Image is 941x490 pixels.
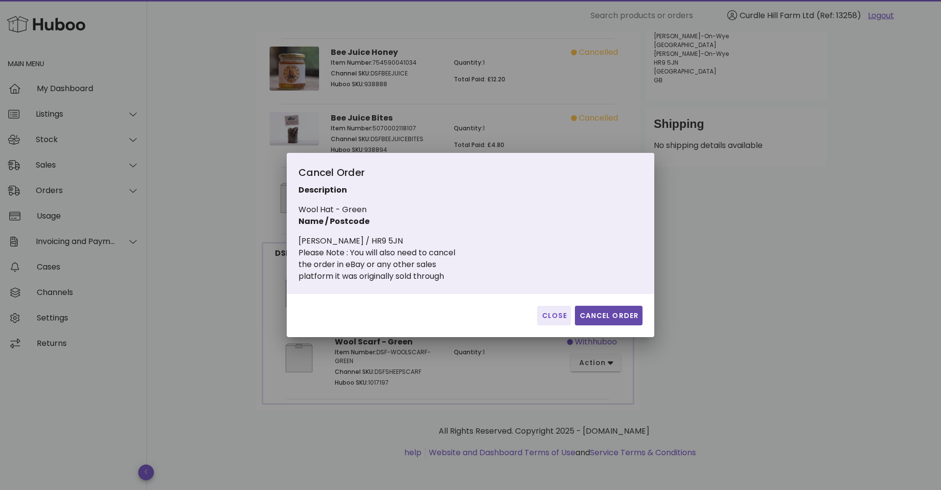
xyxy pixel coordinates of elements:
[298,165,519,282] div: Wool Hat - Green [PERSON_NAME] / HR9 5JN
[575,306,643,325] button: Cancel Order
[298,247,519,282] div: Please Note : You will also need to cancel the order in eBay or any other sales platform it was o...
[298,184,519,196] p: Description
[298,165,519,184] div: Cancel Order
[541,311,567,321] span: Close
[298,216,519,227] p: Name / Postcode
[579,311,639,321] span: Cancel Order
[537,306,571,325] button: Close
